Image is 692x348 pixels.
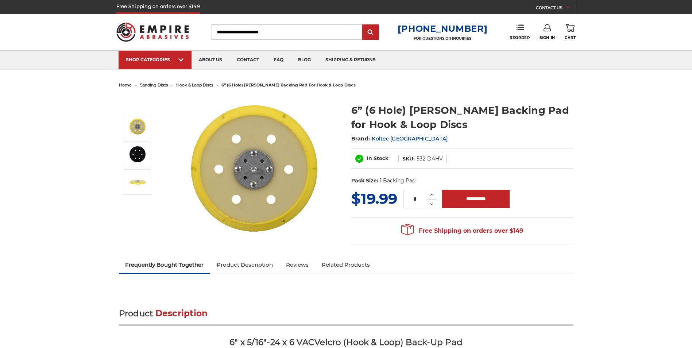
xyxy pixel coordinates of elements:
input: Submit [363,25,378,40]
a: Koltec [GEOGRAPHIC_DATA] [372,135,448,142]
span: Sign In [540,35,555,40]
dd: 532-DAHV [417,155,443,163]
a: sanding discs [140,82,168,88]
a: Frequently Bought Together [119,257,210,273]
a: blog [291,51,318,69]
span: Reorder [510,35,530,40]
a: contact [229,51,266,69]
span: Product [119,308,153,318]
a: hook & loop discs [176,82,213,88]
img: 6” (6 Hole) DA Sander Backing Pad for Hook & Loop Discs [128,117,147,136]
img: Empire Abrasives [116,18,189,46]
p: FOR QUESTIONS OR INQUIRIES [398,36,487,41]
dd: 1 Backing Pad [380,177,415,185]
a: Product Description [210,257,279,273]
a: Reviews [279,257,315,273]
span: $19.99 [351,190,397,208]
h1: 6” (6 Hole) [PERSON_NAME] Backing Pad for Hook & Loop Discs [351,103,573,132]
strong: 6" x 5/16"-24 x 6 VAC [229,337,314,347]
a: Reorder [510,24,530,40]
a: about us [192,51,229,69]
span: Free Shipping on orders over $149 [401,224,523,238]
span: 6” (6 hole) [PERSON_NAME] backing pad for hook & loop discs [221,82,356,88]
a: Cart [565,24,576,40]
a: home [119,82,132,88]
span: Cart [565,35,576,40]
a: [PHONE_NUMBER] [398,23,487,34]
a: faq [266,51,291,69]
span: Description [155,308,208,318]
span: Brand: [351,135,370,142]
img: 6” (6 Hole) DA Sander Backing Pad for Hook & Loop Discs [181,96,327,241]
a: Related Products [315,257,376,273]
dt: SKU: [402,155,415,163]
div: SHOP CATEGORIES [126,57,184,62]
dt: Pack Size: [351,177,378,185]
a: CONTACT US [536,4,576,14]
span: In Stock [367,155,388,162]
img: 6” (6 Hole) DA Sander Backing Pad for Hook & Loop Discs [128,173,147,191]
a: shipping & returns [318,51,383,69]
img: 6” (6 Hole) DA Sander Backing Pad for Hook & Loop Discs [128,145,147,163]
